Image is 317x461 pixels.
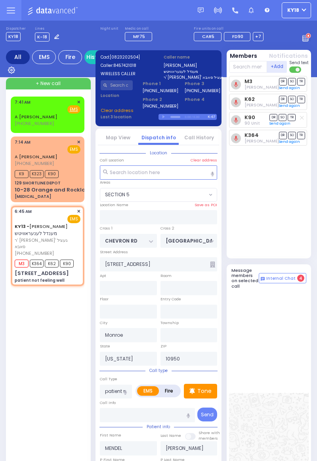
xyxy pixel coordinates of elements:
[164,68,217,74] label: מענדל לענעראוויטש
[15,170,29,178] span: K9
[15,180,61,186] div: 129 SHORTLINE DEPOT
[101,63,154,68] label: Caller:
[289,60,309,66] span: Send text
[100,400,116,406] label: Call Info
[30,170,44,178] span: K323
[15,237,78,250] span: ר' [PERSON_NAME]' געציל סאבא
[143,424,174,430] span: Patient info
[185,96,217,103] span: Phone 4
[70,106,78,112] u: EMS
[58,50,82,64] div: Fire
[297,78,305,85] span: TR
[84,50,108,64] a: History
[35,32,50,42] span: K-18
[288,114,296,121] span: TR
[232,33,243,40] span: FD90
[279,85,300,90] a: Send again
[160,343,166,349] label: ZIP
[244,84,279,90] span: Chananya Indig
[261,277,265,281] img: comment-alt.png
[230,52,257,60] button: Members
[15,154,57,160] a: A [PERSON_NAME]
[100,165,217,180] input: Search location here
[197,408,217,421] button: Send
[199,436,218,441] span: members
[100,157,124,163] label: Call Location
[191,157,217,163] label: Clear address
[164,54,217,60] label: Caller name
[125,27,155,31] label: Medic on call
[110,54,140,60] span: [0823202504]
[100,188,207,202] span: SECTION 5
[208,114,217,120] div: K-67
[101,71,154,77] label: WIRELESS CALLER
[113,63,136,68] span: 8457421018
[6,32,21,41] span: KY18
[67,145,80,154] span: EMS
[60,260,74,267] span: K90
[15,223,68,230] a: [PERSON_NAME]
[105,191,130,198] span: SECTION 5
[35,27,61,31] label: Lines
[36,80,61,87] span: + New call
[143,88,178,94] label: [PHONE_NUMBER]
[288,78,296,85] span: SO
[100,433,121,438] label: First Name
[15,209,32,214] span: 6:45 AM
[244,102,279,108] span: Yoel Friedrich
[199,430,220,435] small: Share with
[100,320,107,326] label: City
[269,52,308,60] button: Notifications
[101,114,159,120] label: Last 3 location
[297,132,305,139] span: TR
[195,202,217,208] label: Save as POI
[279,139,300,144] a: Send again
[160,433,181,438] label: Last Name
[15,160,54,167] span: [PHONE_NUMBER]
[244,96,255,102] a: K62
[100,27,118,31] label: Night unit
[266,276,296,281] span: Internal Chat
[244,132,259,138] a: K364
[164,63,217,68] label: [PERSON_NAME]
[289,66,302,74] label: Turn off text
[100,343,110,349] label: State
[101,80,133,90] input: Search a contact
[67,215,80,223] span: EMS
[100,376,117,382] label: Call Type
[244,114,255,120] a: K90
[32,50,56,64] div: EMS
[185,88,220,94] label: [PHONE_NUMBER]
[244,120,260,126] span: 90 Unit
[288,132,296,139] span: SO
[100,202,128,208] label: Location Name
[100,273,106,279] label: Apt
[77,139,80,146] span: ✕
[279,103,300,108] a: Send again
[198,8,204,13] img: message.svg
[269,114,277,121] span: DR
[202,33,214,40] span: CAR5
[145,368,172,374] span: Call type
[137,386,159,396] label: EMS
[143,80,175,87] span: Phone 1
[160,296,181,302] label: Entry Code
[101,107,134,114] span: Clear address
[288,96,296,103] span: SO
[164,74,217,80] label: ר' [PERSON_NAME]' געציל סאבא
[30,260,44,267] span: K364
[229,61,267,73] input: Search member
[100,249,128,255] label: Street Address
[15,260,29,267] span: M3
[255,33,261,40] span: +7
[297,275,304,282] span: 4
[15,114,57,120] a: A [PERSON_NAME]
[15,186,102,194] div: 10-28 Orange and Rockland Rd
[185,80,217,87] span: Phone 3
[133,33,145,40] span: MF75
[194,27,264,31] label: Fire units on call
[158,386,180,396] label: Fire
[197,387,212,395] p: Tone
[143,103,178,109] label: [PHONE_NUMBER]
[279,132,287,139] span: DR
